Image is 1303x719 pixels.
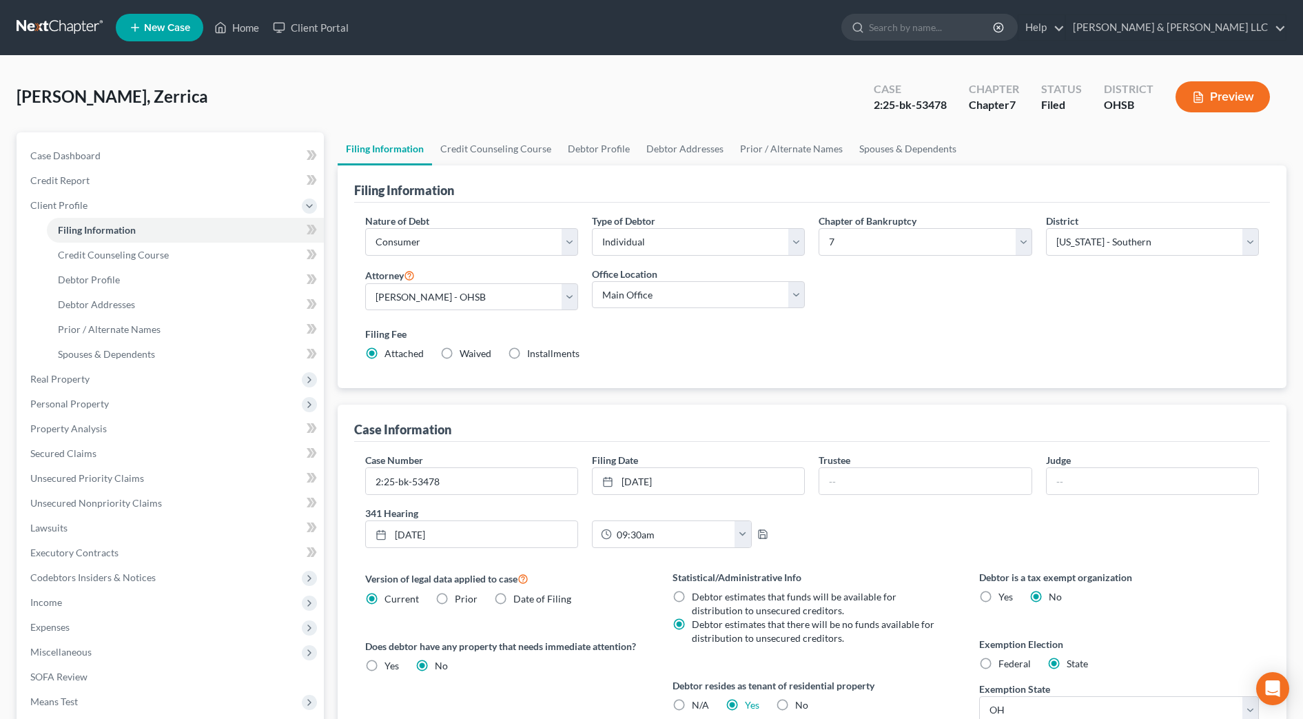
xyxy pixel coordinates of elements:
a: Prior / Alternate Names [47,317,324,342]
span: Income [30,596,62,608]
label: Attorney [365,267,415,283]
a: Secured Claims [19,441,324,466]
span: Unsecured Nonpriority Claims [30,497,162,509]
a: [DATE] [366,521,577,547]
span: Yes [384,660,399,671]
label: 341 Hearing [358,506,812,520]
a: Prior / Alternate Names [732,132,851,165]
a: Credit Counseling Course [432,132,560,165]
div: 2:25-bk-53478 [874,97,947,113]
div: Status [1041,81,1082,97]
span: Secured Claims [30,447,96,459]
span: Installments [527,347,579,359]
span: Federal [998,658,1031,669]
label: Filing Date [592,453,638,467]
input: -- : -- [612,521,735,547]
span: State [1067,658,1088,669]
a: Home [207,15,266,40]
span: Yes [998,591,1013,602]
a: Case Dashboard [19,143,324,168]
label: Does debtor have any property that needs immediate attention? [365,639,645,654]
div: Open Intercom Messenger [1256,672,1289,705]
a: Filing Information [47,218,324,243]
span: Means Test [30,696,78,707]
label: Chapter of Bankruptcy [819,214,916,228]
span: Filing Information [58,224,136,236]
span: SOFA Review [30,671,88,682]
a: Unsecured Nonpriority Claims [19,491,324,516]
span: Attached [384,347,424,359]
span: N/A [692,699,709,711]
span: Unsecured Priority Claims [30,472,144,484]
a: Credit Report [19,168,324,193]
span: New Case [144,23,190,33]
span: Lawsuits [30,522,68,534]
span: 7 [1009,98,1016,111]
span: Waived [460,347,491,359]
a: Spouses & Dependents [851,132,965,165]
div: OHSB [1104,97,1153,113]
label: Office Location [592,267,657,281]
a: Property Analysis [19,416,324,441]
span: No [435,660,448,671]
div: Case Information [354,421,451,438]
span: Debtor Profile [58,274,120,285]
input: Search by name... [869,14,995,40]
a: Debtor Profile [560,132,638,165]
span: [PERSON_NAME], Zerrica [17,86,208,106]
span: Property Analysis [30,423,107,434]
div: Chapter [969,97,1019,113]
a: Debtor Addresses [638,132,732,165]
div: District [1104,81,1153,97]
label: Nature of Debt [365,214,429,228]
a: SOFA Review [19,665,324,689]
label: District [1046,214,1078,228]
label: Statistical/Administrative Info [673,570,952,585]
span: Credit Counseling Course [58,249,169,261]
label: Version of legal data applied to case [365,570,645,587]
label: Type of Debtor [592,214,655,228]
span: Case Dashboard [30,150,101,161]
a: Spouses & Dependents [47,342,324,367]
a: Lawsuits [19,516,324,540]
label: Debtor is a tax exempt organization [979,570,1259,585]
span: Expenses [30,621,70,633]
a: Debtor Profile [47,267,324,292]
span: Current [384,593,419,605]
a: Unsecured Priority Claims [19,466,324,491]
a: Yes [745,699,759,711]
span: No [1049,591,1062,602]
div: Chapter [969,81,1019,97]
span: Real Property [30,373,90,385]
span: Client Profile [30,199,88,211]
label: Case Number [365,453,423,467]
a: [PERSON_NAME] & [PERSON_NAME] LLC [1066,15,1286,40]
button: Preview [1176,81,1270,112]
span: Miscellaneous [30,646,92,658]
a: Help [1018,15,1065,40]
span: Credit Report [30,174,90,186]
a: [DATE] [593,468,804,494]
span: Executory Contracts [30,547,119,558]
label: Exemption Election [979,637,1259,651]
span: Spouses & Dependents [58,348,155,360]
input: -- [1047,468,1258,494]
span: Debtor estimates that there will be no funds available for distribution to unsecured creditors. [692,618,934,644]
span: Debtor estimates that funds will be available for distribution to unsecured creditors. [692,591,896,616]
span: Personal Property [30,398,109,409]
span: Codebtors Insiders & Notices [30,571,156,583]
input: Enter case number... [366,468,577,494]
a: Executory Contracts [19,540,324,565]
div: Filing Information [354,182,454,199]
label: Debtor resides as tenant of residential property [673,678,952,693]
label: Filing Fee [365,327,1259,341]
span: Prior / Alternate Names [58,323,161,335]
a: Credit Counseling Course [47,243,324,267]
span: Debtor Addresses [58,298,135,310]
div: Filed [1041,97,1082,113]
span: No [795,699,808,711]
span: Date of Filing [513,593,571,605]
a: Debtor Addresses [47,292,324,317]
a: Filing Information [338,132,432,165]
label: Judge [1046,453,1071,467]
